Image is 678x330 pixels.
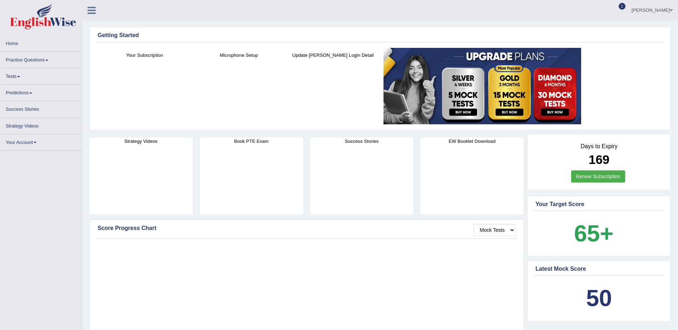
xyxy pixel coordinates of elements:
a: Renew Subscription [571,170,625,182]
a: Practice Questions [0,52,82,66]
b: 169 [589,152,609,166]
b: 65+ [574,220,613,246]
h4: Book PTE Exam [200,137,303,145]
h4: Update [PERSON_NAME] Login Detail [289,51,376,59]
div: Getting Started [98,31,663,40]
a: Tests [0,68,82,82]
a: Predictions [0,85,82,99]
a: Success Stories [0,101,82,115]
h4: Strategy Videos [89,137,193,145]
div: Score Progress Chart [98,224,515,232]
h4: EW Booklet Download [420,137,524,145]
h4: Microphone Setup [195,51,282,59]
a: Strategy Videos [0,118,82,132]
h4: Success Stories [310,137,414,145]
a: Home [0,35,82,49]
div: Your Target Score [535,200,663,209]
a: Your Account [0,134,82,148]
div: Latest Mock Score [535,265,663,273]
h4: Your Subscription [101,51,188,59]
b: 50 [586,285,612,311]
img: small5.jpg [383,48,581,124]
span: 1 [619,3,626,10]
h4: Days to Expiry [535,143,663,150]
